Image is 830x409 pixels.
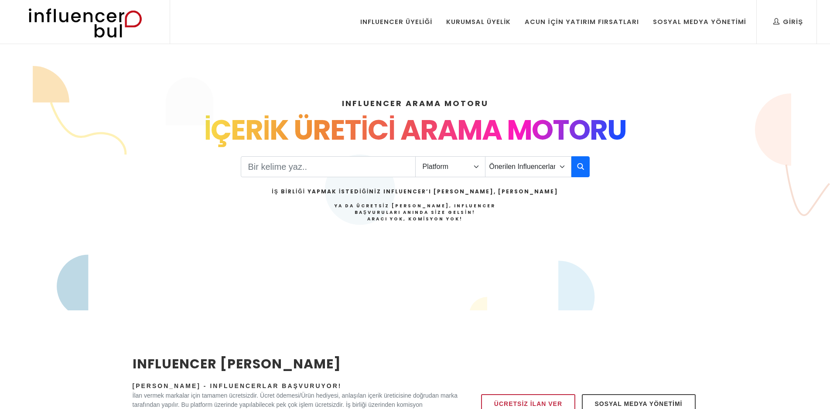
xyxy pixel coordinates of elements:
div: Influencer Üyeliği [360,17,433,27]
h2: İş Birliği Yapmak İstediğiniz Influencer’ı [PERSON_NAME], [PERSON_NAME] [272,188,558,196]
h4: Ya da Ücretsiz [PERSON_NAME], Influencer Başvuruları Anında Size Gelsin! [272,203,558,222]
div: Giriş [773,17,803,27]
h2: INFLUENCER [PERSON_NAME] [133,354,458,374]
div: Sosyal Medya Yönetimi [653,17,746,27]
span: Ücretsiz İlan Ver [494,399,562,409]
span: [PERSON_NAME] - Influencerlar Başvuruyor! [133,382,342,389]
h4: INFLUENCER ARAMA MOTORU [133,97,698,109]
input: Search [241,156,416,177]
div: Kurumsal Üyelik [446,17,511,27]
span: Sosyal Medya Yönetimi [595,399,683,409]
div: İÇERİK ÜRETİCİ ARAMA MOTORU [133,109,698,151]
div: Acun İçin Yatırım Fırsatları [525,17,639,27]
strong: Aracı Yok, Komisyon Yok! [367,216,463,222]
